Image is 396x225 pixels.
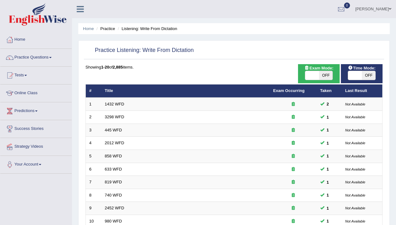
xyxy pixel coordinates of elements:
small: Not Available [345,141,365,145]
span: You can still take this question [324,127,332,133]
div: Exam occurring question [273,192,313,198]
b: 2,885 [113,65,123,69]
td: 4 [86,137,101,150]
a: Online Class [0,84,72,100]
small: Not Available [345,206,365,210]
td: 3 [86,124,101,137]
div: Showing of items. [85,64,383,70]
b: 1-20 [101,65,109,69]
small: Not Available [345,115,365,119]
span: You can still take this question [324,205,332,212]
span: Time Mode: [346,65,378,71]
span: 0 [344,3,350,8]
a: 3298 WFD [105,115,124,119]
span: Exam Mode: [302,65,336,71]
a: 2012 WFD [105,141,124,145]
li: Listening: Write From Dictation [116,26,177,32]
td: 7 [86,176,101,189]
span: You can still take this question [324,179,332,186]
td: 6 [86,163,101,176]
small: Not Available [345,180,365,184]
div: Exam occurring question [273,101,313,107]
div: Exam occurring question [273,114,313,120]
small: Not Available [345,219,365,223]
a: 2452 WFD [105,206,124,210]
span: You can still take this question [324,218,332,224]
li: Practice [95,26,115,32]
span: You can still take this question [324,114,332,120]
div: Exam occurring question [273,127,313,133]
a: Home [0,31,72,47]
td: 1 [86,98,101,111]
a: Your Account [0,156,72,171]
td: 8 [86,189,101,202]
a: 740 WFD [105,193,122,197]
td: 2 [86,111,101,124]
a: Strategy Videos [0,138,72,154]
a: 633 WFD [105,167,122,171]
span: You can still take this question [324,140,332,146]
small: Not Available [345,167,365,171]
span: OFF [362,71,376,80]
a: Success Stories [0,120,72,136]
a: Tests [0,67,72,82]
a: Predictions [0,102,72,118]
span: You can still take this question [324,166,332,172]
h2: Practice Listening: Write From Dictation [85,46,194,55]
div: Exam occurring question [273,205,313,211]
a: Exam Occurring [273,88,305,93]
a: 1432 WFD [105,102,124,106]
a: 980 WFD [105,219,122,223]
a: 819 WFD [105,180,122,184]
div: Show exams occurring in exams [298,64,340,83]
span: OFF [319,71,333,80]
span: You can still take this question [324,192,332,198]
small: Not Available [345,102,365,106]
th: Last Result [342,84,383,98]
small: Not Available [345,193,365,197]
div: Exam occurring question [273,166,313,172]
a: 445 WFD [105,128,122,132]
div: Exam occurring question [273,218,313,224]
small: Not Available [345,128,365,132]
small: Not Available [345,154,365,158]
a: Practice Questions [0,49,72,64]
div: Exam occurring question [273,179,313,185]
th: Title [101,84,270,98]
th: Taken [317,84,342,98]
td: 9 [86,202,101,215]
div: Exam occurring question [273,140,313,146]
span: You can still take this question [324,101,332,107]
span: You can still take this question [324,153,332,159]
div: Exam occurring question [273,153,313,159]
th: # [86,84,101,98]
td: 5 [86,150,101,163]
a: 858 WFD [105,154,122,158]
a: Home [83,26,94,31]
